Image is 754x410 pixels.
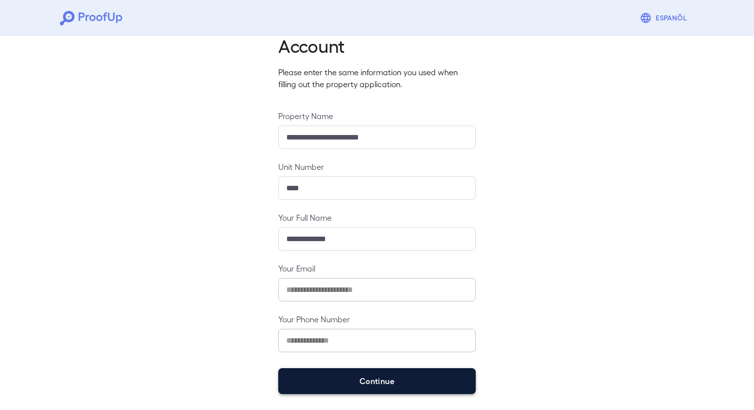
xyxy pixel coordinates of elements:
button: Continue [278,368,476,394]
label: Your Phone Number [278,313,476,325]
label: Your Email [278,263,476,274]
label: Your Full Name [278,212,476,223]
p: Please enter the same information you used when filling out the property application. [278,66,476,90]
label: Property Name [278,110,476,122]
label: Unit Number [278,161,476,172]
button: Espanõl [636,8,694,28]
